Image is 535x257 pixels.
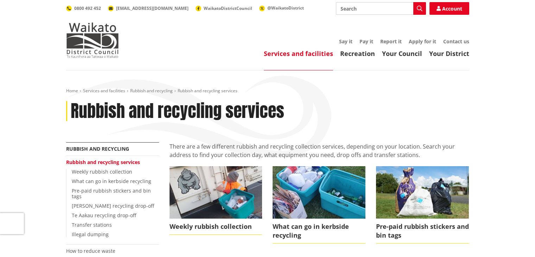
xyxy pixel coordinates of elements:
img: Waikato District Council - Te Kaunihera aa Takiwaa o Waikato [66,23,119,58]
a: How to reduce waste [66,247,115,254]
img: Recycling collection [170,166,262,218]
img: Bins bags and tags [376,166,469,218]
a: Pay it [359,38,373,45]
a: What can go in kerbside recycling [273,166,365,244]
a: Account [429,2,469,15]
a: Say it [339,38,352,45]
span: [EMAIL_ADDRESS][DOMAIN_NAME] [116,5,189,11]
span: @WaikatoDistrict [267,5,304,11]
a: Rubbish and recycling services [66,159,140,165]
a: Report it [380,38,402,45]
a: Your District [429,49,469,58]
nav: breadcrumb [66,88,469,94]
a: [PERSON_NAME] recycling drop-off [72,202,154,209]
img: kerbside recycling [273,166,365,218]
span: What can go in kerbside recycling [273,219,365,244]
a: Recreation [340,49,375,58]
a: Pre-paid rubbish stickers and bin tags [376,166,469,244]
a: Transfer stations [72,221,112,228]
span: 0800 492 452 [74,5,101,11]
a: Rubbish and recycling [130,88,173,94]
a: Home [66,88,78,94]
a: Weekly rubbish collection [170,166,262,235]
p: There are a few different rubbish and recycling collection services, depending on your location. ... [170,142,469,159]
span: Weekly rubbish collection [170,219,262,235]
a: Contact us [443,38,469,45]
a: Services and facilities [264,49,333,58]
a: [EMAIL_ADDRESS][DOMAIN_NAME] [108,5,189,11]
input: Search input [336,2,426,15]
a: Your Council [382,49,422,58]
a: Te Aakau recycling drop-off [72,212,136,219]
a: What can go in kerbside recycling [72,178,151,184]
a: Illegal dumping [72,231,109,238]
h1: Rubbish and recycling services [71,101,284,121]
a: Services and facilities [83,88,125,94]
a: @WaikatoDistrict [259,5,304,11]
a: Pre-paid rubbish stickers and bin tags [72,187,151,200]
a: WaikatoDistrictCouncil [196,5,252,11]
a: Rubbish and recycling [66,145,129,152]
a: Apply for it [409,38,436,45]
span: Pre-paid rubbish stickers and bin tags [376,219,469,244]
a: 0800 492 452 [66,5,101,11]
span: Rubbish and recycling services [178,88,237,94]
a: Weekly rubbish collection [72,168,132,175]
span: WaikatoDistrictCouncil [204,5,252,11]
